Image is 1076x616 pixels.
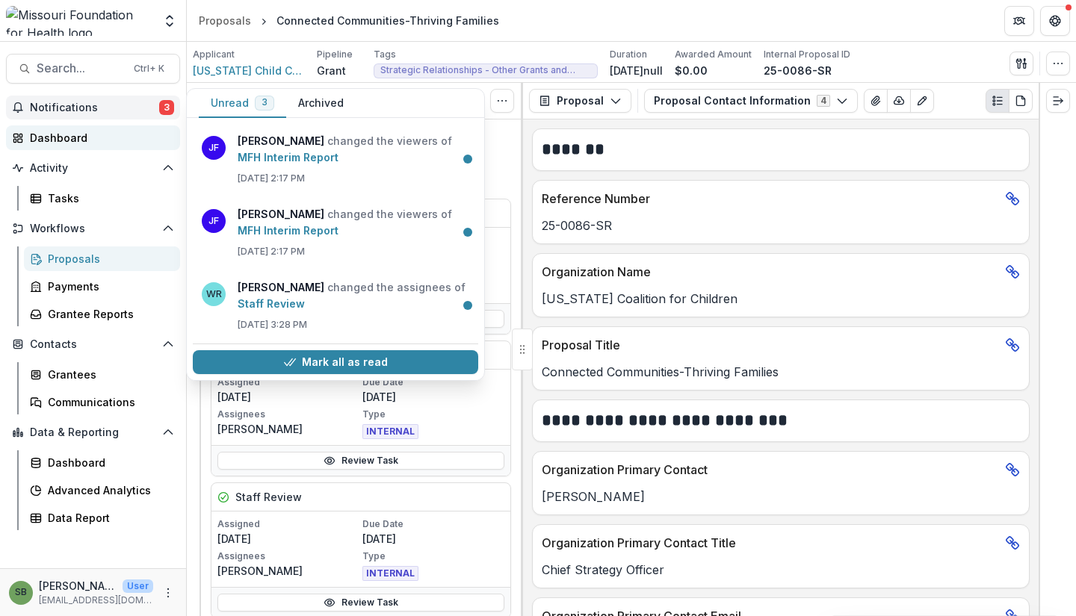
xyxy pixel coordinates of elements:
p: Tags [374,48,396,61]
div: Dashboard [30,130,168,146]
a: Review Task [217,452,504,470]
p: Due Date [362,376,504,389]
p: [PERSON_NAME] [217,563,359,579]
div: Advanced Analytics [48,482,168,498]
a: Data Report [24,505,180,530]
a: Tasks [24,186,180,211]
a: [US_STATE] Child Care Association [193,63,305,78]
p: [DATE]null [610,63,663,78]
a: Proposals [24,246,180,271]
p: Applicant [193,48,235,61]
p: [PERSON_NAME] [39,578,117,594]
div: Proposals [48,251,168,267]
p: Organization Name [542,263,999,281]
a: Grantees [24,362,180,387]
p: 25-0086-SR [764,63,832,78]
p: changed the viewers of [238,206,469,239]
a: Review Task [217,594,504,612]
p: [DATE] [362,389,504,405]
span: INTERNAL [362,424,418,439]
div: Ctrl + K [131,60,167,77]
div: Communications [48,394,168,410]
nav: breadcrumb [193,10,505,31]
p: $0.00 [675,63,708,78]
div: Samantha Bunk [15,588,27,597]
a: Payments [24,274,180,299]
p: Organization Primary Contact [542,461,999,479]
button: Unread [199,89,286,118]
p: [US_STATE] Coalition for Children [542,290,1020,308]
p: changed the viewers of [238,133,469,166]
p: Assigned [217,376,359,389]
div: Proposals [199,13,251,28]
p: Reference Number [542,190,999,208]
span: Data & Reporting [30,426,156,439]
p: User [123,579,153,593]
p: [DATE] [362,531,504,547]
button: Edit as form [910,89,934,113]
a: Grantee Reports [24,302,180,326]
button: Search... [6,54,180,84]
button: Partners [1004,6,1034,36]
button: Open entity switcher [159,6,180,36]
button: PDF view [1009,89,1033,113]
div: Data Report [48,510,168,526]
button: Open Workflows [6,217,180,240]
span: 3 [159,100,174,115]
span: Notifications [30,102,159,114]
button: Notifications3 [6,96,180,119]
span: INTERNAL [362,566,418,581]
p: Type [362,408,504,421]
p: Assignees [217,550,359,563]
button: More [159,584,177,602]
a: Staff Review [238,297,305,310]
p: Proposal Title [542,336,999,354]
img: Missouri Foundation for Health logo [6,6,153,36]
span: Search... [37,61,125,75]
p: Grant [317,63,346,78]
p: Due Date [362,517,504,531]
p: [DATE] [217,531,359,547]
div: Grantee Reports [48,306,168,322]
button: Mark all as read [193,350,478,374]
button: Open Data & Reporting [6,420,180,444]
button: Toggle View Cancelled Tasks [490,89,514,113]
p: [EMAIL_ADDRESS][DOMAIN_NAME] [39,594,153,607]
p: Duration [610,48,647,61]
p: 25-0086-SR [542,217,1020,234]
a: Communications [24,390,180,414]
p: Assigned [217,517,359,531]
button: Open Activity [6,156,180,180]
p: [DATE] [217,389,359,405]
div: Tasks [48,190,168,206]
p: [PERSON_NAME] [542,488,1020,505]
p: Organization Primary Contact Title [542,534,999,552]
button: Proposal Contact Information4 [644,89,858,113]
button: Get Help [1040,6,1070,36]
a: MFH Interim Report [238,224,338,237]
button: View Attached Files [864,89,888,113]
span: 3 [262,97,268,108]
button: Plaintext view [986,89,1009,113]
span: Workflows [30,223,156,235]
span: Activity [30,162,156,175]
div: Dashboard [48,455,168,470]
div: Connected Communities-Thriving Families [276,13,499,28]
button: Open Contacts [6,332,180,356]
h5: Staff Review [235,489,302,505]
a: Dashboard [24,450,180,475]
button: Archived [286,89,356,118]
p: Assignees [217,408,359,421]
button: Expand right [1046,89,1070,113]
p: Chief Strategy Officer [542,561,1020,579]
div: Payments [48,279,168,294]
p: Internal Proposal ID [764,48,850,61]
p: [PERSON_NAME] [217,421,359,437]
button: Proposal [529,89,631,113]
p: changed the assignees of [238,279,469,312]
p: Connected Communities-Thriving Families [542,363,1020,381]
a: Advanced Analytics [24,478,180,503]
a: Proposals [193,10,257,31]
a: Dashboard [6,125,180,150]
